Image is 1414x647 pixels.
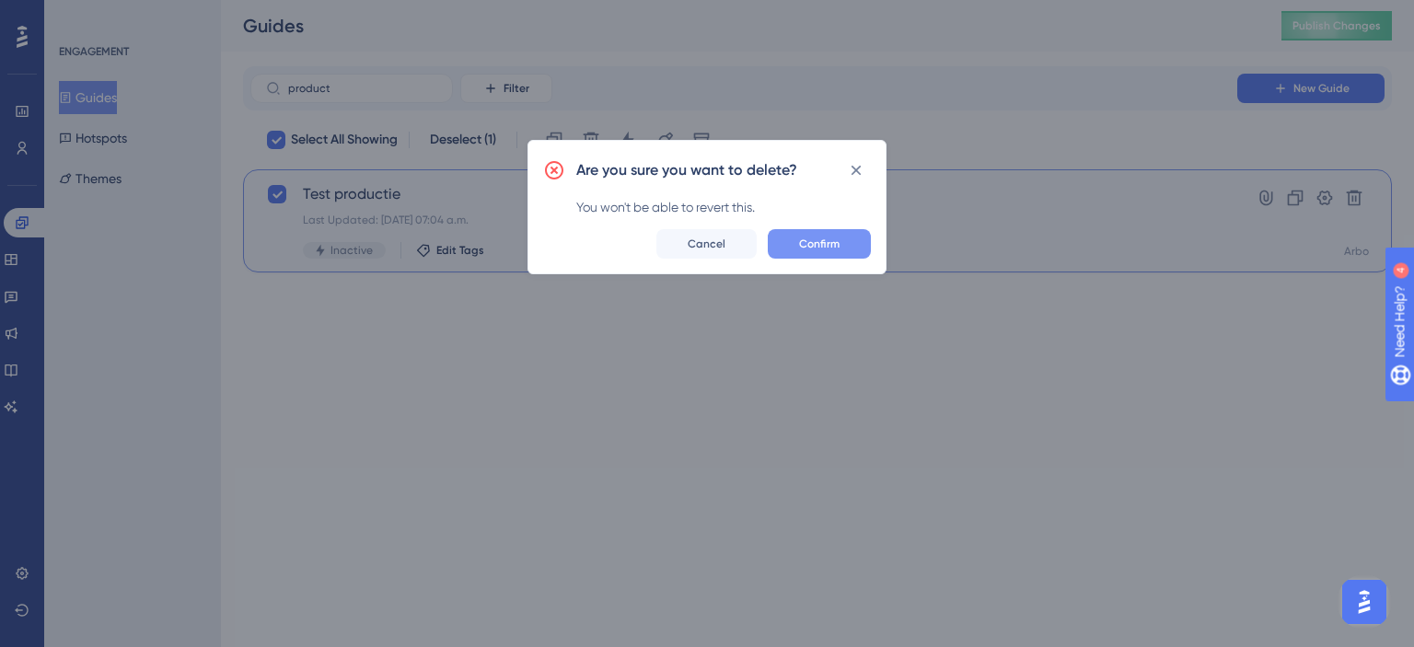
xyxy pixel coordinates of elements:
[799,237,840,251] span: Confirm
[576,159,797,181] h2: Are you sure you want to delete?
[576,196,871,218] div: You won't be able to revert this.
[43,5,115,27] span: Need Help?
[688,237,725,251] span: Cancel
[128,9,133,24] div: 4
[1337,574,1392,630] iframe: UserGuiding AI Assistant Launcher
